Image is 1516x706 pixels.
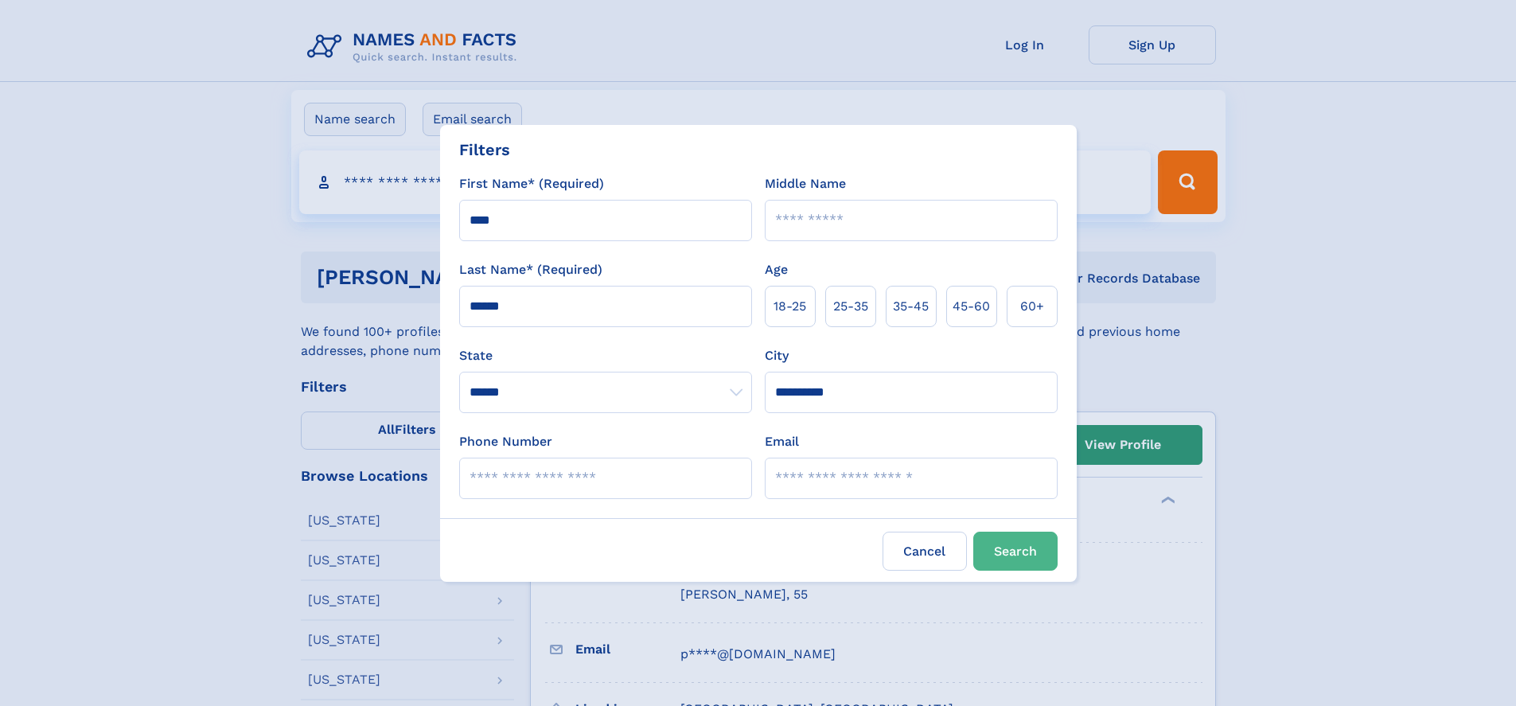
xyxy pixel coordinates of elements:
span: 60+ [1020,297,1044,316]
label: First Name* (Required) [459,174,604,193]
div: Filters [459,138,510,162]
span: 45‑60 [953,297,990,316]
label: Phone Number [459,432,552,451]
label: Cancel [883,532,967,571]
label: Age [765,260,788,279]
span: 25‑35 [833,297,868,316]
span: 18‑25 [774,297,806,316]
label: Email [765,432,799,451]
span: 35‑45 [893,297,929,316]
label: Middle Name [765,174,846,193]
label: Last Name* (Required) [459,260,602,279]
label: State [459,346,752,365]
label: City [765,346,789,365]
button: Search [973,532,1058,571]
